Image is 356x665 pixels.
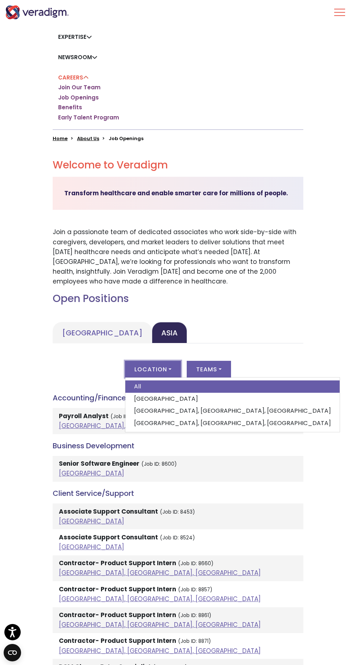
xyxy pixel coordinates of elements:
a: [GEOGRAPHIC_DATA], [GEOGRAPHIC_DATA], [GEOGRAPHIC_DATA] [59,595,261,603]
strong: Associate Support Consultant [59,507,158,516]
strong: Contractor- Product Support Intern [59,636,176,645]
a: Join Our Team [58,84,101,91]
small: (Job ID: 8621) [110,413,144,420]
small: (Job ID: 8453) [160,509,195,515]
strong: Contractor- Product Support Intern [59,611,176,619]
a: All [125,380,340,393]
img: Veradigm logo [5,5,69,19]
strong: Contractor- Product Support Intern [59,585,176,593]
strong: Senior Software Engineer [59,459,139,468]
strong: Transform healthcare and enable smarter care for millions of people. [64,189,288,197]
small: (Job ID: 8857) [178,586,213,593]
h4: Accounting/Finance [53,393,303,402]
h2: Open Positions [53,293,303,305]
a: [GEOGRAPHIC_DATA] [125,393,340,405]
p: Join a passionate team of dedicated associates who work side-by-side with caregivers, developers,... [53,227,303,286]
a: Early Talent Program [58,114,119,121]
small: (Job ID: 8861) [178,612,211,619]
a: [GEOGRAPHIC_DATA], [GEOGRAPHIC_DATA], [GEOGRAPHIC_DATA] [59,646,261,655]
button: Location [125,361,181,378]
a: Newsroom [58,53,97,61]
button: Teams [187,361,231,378]
small: (Job ID: 8524) [160,534,195,541]
h2: Welcome to Veradigm [53,159,303,171]
a: About Us [77,135,99,142]
a: [GEOGRAPHIC_DATA] [59,469,124,478]
a: Home [53,135,68,142]
a: [GEOGRAPHIC_DATA], [GEOGRAPHIC_DATA], [GEOGRAPHIC_DATA] [59,620,261,629]
a: Job Openings [58,94,99,101]
small: (Job ID: 8871) [178,638,211,645]
strong: Contractor- Product Support Intern [59,559,176,567]
button: Toggle Navigation Menu [334,3,345,22]
a: Benefits [58,104,82,111]
a: Asia [152,322,187,343]
h4: Business Development [53,441,303,450]
strong: Associate Support Consultant [59,533,158,542]
a: Expertise [58,33,92,41]
a: [GEOGRAPHIC_DATA], [GEOGRAPHIC_DATA], [GEOGRAPHIC_DATA] [125,405,340,417]
a: [GEOGRAPHIC_DATA] [59,543,124,551]
a: [GEOGRAPHIC_DATA], [GEOGRAPHIC_DATA], [GEOGRAPHIC_DATA] [59,421,261,430]
strong: Payroll Analyst [59,412,109,420]
small: (Job ID: 8600) [141,461,177,468]
a: [GEOGRAPHIC_DATA] [59,517,124,526]
a: Careers [58,74,89,81]
a: [GEOGRAPHIC_DATA], [GEOGRAPHIC_DATA], [GEOGRAPHIC_DATA] [59,568,261,577]
a: [GEOGRAPHIC_DATA] [53,322,152,343]
button: Open CMP widget [4,644,21,661]
h4: Client Service/Support [53,489,303,498]
a: [GEOGRAPHIC_DATA], [GEOGRAPHIC_DATA], [GEOGRAPHIC_DATA] [125,417,340,429]
small: (Job ID: 8660) [178,560,214,567]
